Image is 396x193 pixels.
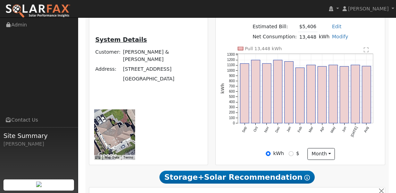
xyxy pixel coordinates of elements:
text: 100 [229,116,235,120]
rect: onclick="" [262,64,271,123]
rect: onclick="" [318,67,327,123]
td: Estimated Bill: [251,22,298,32]
text: Apr [319,126,325,132]
a: Open this area in Google Maps (opens a new window) [96,151,119,160]
text: Pull 13,448 kWh [245,46,282,51]
text: Jun [341,126,347,133]
text: Aug [363,126,369,133]
text: 1200 [227,58,235,62]
text: Mar [308,126,314,133]
text: 0 [233,121,235,125]
div: [PERSON_NAME] [3,140,74,148]
rect: onclick="" [284,62,294,123]
rect: onclick="" [329,65,338,123]
button: Keyboard shortcuts [95,155,100,160]
u: System Details [95,36,147,43]
img: Google [96,151,119,160]
text: 600 [229,90,235,93]
rect: onclick="" [296,68,305,123]
img: retrieve [36,182,42,187]
td: Customer: [94,47,122,64]
span: Site Summary [3,131,74,140]
button: Map Data [105,155,119,160]
text: 1100 [227,63,235,67]
rect: onclick="" [340,67,349,123]
a: Terms (opens in new tab) [123,155,133,159]
rect: onclick="" [240,64,249,123]
span: Storage+Solar Recommendation [159,171,315,184]
text: 1300 [227,53,235,57]
label: $ [296,150,299,157]
td: 13,448 [298,32,317,42]
rect: onclick="" [362,66,371,123]
text: 800 [229,79,235,83]
i: Show Help [304,175,310,180]
rect: onclick="" [351,65,360,123]
text: Sep [241,126,248,133]
text: 900 [229,74,235,78]
text:  [364,47,369,53]
a: Edit [332,24,341,29]
td: $5,406 [298,22,317,32]
button: month [307,148,335,160]
img: SolarFax [5,4,71,18]
td: [PERSON_NAME] & [PERSON_NAME] [122,47,203,64]
text: 300 [229,106,235,109]
text: 200 [229,111,235,115]
td: Address: [94,64,122,74]
text: Jan [286,126,292,133]
text: Dec [274,126,280,133]
text: 1000 [227,69,235,72]
text: 700 [229,84,235,88]
span: [PERSON_NAME] [348,6,389,11]
input: $ [289,151,294,156]
label: kWh [273,150,284,157]
text: [DATE] [350,126,358,137]
rect: onclick="" [307,65,316,123]
text: 400 [229,100,235,104]
td: Net Consumption: [251,32,298,42]
td: kWh [317,32,331,42]
text: kWh [220,83,225,94]
rect: onclick="" [273,60,282,123]
text: 500 [229,95,235,99]
td: [STREET_ADDRESS] [122,64,203,74]
td: [GEOGRAPHIC_DATA] [122,74,203,84]
text: Nov [264,126,270,133]
text: Oct [253,126,259,133]
input: kWh [266,151,271,156]
a: Modify [332,34,348,39]
text: Feb [297,126,303,133]
text: May [330,126,336,134]
rect: onclick="" [251,60,260,123]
